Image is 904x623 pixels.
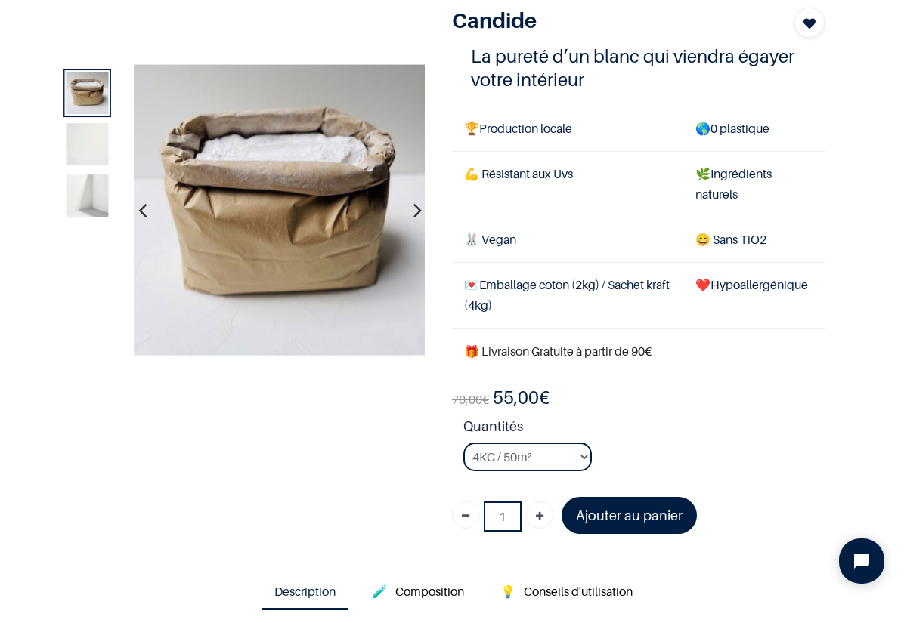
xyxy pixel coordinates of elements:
[576,507,683,523] font: Ajouter au panier
[452,392,482,407] span: 70,00
[562,497,697,534] a: Ajouter au panier
[452,501,479,529] a: Supprimer
[493,387,539,409] span: 55,00
[464,121,479,136] span: 🏆
[826,526,897,597] iframe: Tidio Chat
[452,263,683,328] td: Emballage coton (2kg) / Sachet kraft (4kg)
[794,8,825,38] button: Add to wishlist
[500,584,515,599] span: 💡
[464,344,652,359] font: 🎁 Livraison Gratuite à partir de 90€
[524,584,633,599] span: Conseils d'utilisation
[67,123,109,165] img: Product image
[493,387,550,409] b: €
[372,584,387,599] span: 🧪
[683,263,825,328] td: ❤️Hypoallergénique
[274,584,336,599] span: Description
[803,14,816,32] span: Add to wishlist
[464,277,479,292] span: 💌
[471,45,806,91] h4: La pureté d’un blanc qui viendra égayer votre intérieur
[695,166,711,181] span: 🌿
[395,584,464,599] span: Composition
[133,64,425,356] img: Product image
[683,151,825,217] td: Ingrédients naturels
[526,501,553,529] a: Ajouter
[452,392,489,408] span: €
[463,416,825,443] strong: Quantités
[67,174,109,217] img: Product image
[452,106,683,151] td: Production locale
[683,217,825,263] td: ans TiO2
[683,106,825,151] td: 0 plastique
[695,121,711,136] span: 🌎
[695,232,720,247] span: 😄 S
[464,232,516,247] span: 🐰 Vegan
[67,72,109,114] img: Product image
[464,166,573,181] span: 💪 Résistant aux Uvs
[452,8,769,33] h1: Candide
